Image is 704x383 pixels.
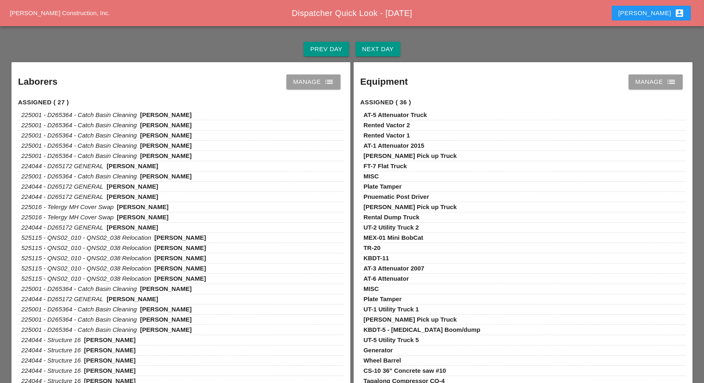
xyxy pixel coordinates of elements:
[10,9,110,16] a: [PERSON_NAME] Construction, Inc.
[21,316,137,323] span: 225001 - D265364 - Catch Basin Cleaning
[21,142,137,149] span: 225001 - D265364 - Catch Basin Cleaning
[363,316,457,323] span: [PERSON_NAME] Pick up Truck
[363,132,410,139] span: Rented Vactor 1
[363,183,402,190] span: Plate Tamper
[363,306,419,313] span: UT-1 Utility Truck 1
[21,152,137,159] span: 225001 - D265364 - Catch Basin Cleaning
[140,122,192,128] span: [PERSON_NAME]
[363,234,423,241] span: MEX-01 Mini BobCat
[117,214,168,221] span: [PERSON_NAME]
[304,42,349,56] button: Prev Day
[363,111,427,118] span: AT-5 Attenuator Truck
[21,367,81,374] span: 224044 - Structure 16
[140,326,192,333] span: [PERSON_NAME]
[363,122,410,128] span: Rented Vactor 2
[140,173,192,180] span: [PERSON_NAME]
[363,162,407,169] span: FT-7 Flat Truck
[363,326,480,333] span: KBDT-5 - [MEDICAL_DATA] Boom/dump
[363,285,379,292] span: MISC
[363,173,379,180] span: MISC
[21,347,81,354] span: 224044 - Structure 16
[363,142,424,149] span: AT-1 Attenuator 2015
[84,367,136,374] span: [PERSON_NAME]
[21,336,81,343] span: 224044 - Structure 16
[362,45,394,54] div: Next Day
[21,173,137,180] span: 225001 - D265364 - Catch Basin Cleaning
[21,357,81,364] span: 224044 - Structure 16
[363,255,389,261] span: KBDT-11
[21,285,137,292] span: 225001 - D265364 - Catch Basin Cleaning
[618,8,684,18] div: [PERSON_NAME]
[21,214,114,221] span: 225016 - Telergy MH Cover Swap
[21,275,151,282] span: 525115 - QNS02_010 - QNS02_038 Relocation
[140,152,192,159] span: [PERSON_NAME]
[363,152,457,159] span: [PERSON_NAME] Pick up Truck
[154,244,206,251] span: [PERSON_NAME]
[107,295,158,302] span: [PERSON_NAME]
[21,234,151,241] span: 525115 - QNS02_010 - QNS02_038 Relocation
[629,74,683,89] a: Manage
[107,162,158,169] span: [PERSON_NAME]
[363,367,446,374] span: CS-10 36" Concrete saw #10
[363,336,419,343] span: UT-5 Utility Truck 5
[21,122,137,128] span: 225001 - D265364 - Catch Basin Cleaning
[293,77,334,87] div: Manage
[84,336,136,343] span: [PERSON_NAME]
[154,265,206,272] span: [PERSON_NAME]
[360,75,408,89] h2: Equipment
[292,9,412,18] span: Dispatcher Quick Look - [DATE]
[21,111,137,118] span: 225001 - D265364 - Catch Basin Cleaning
[140,316,192,323] span: [PERSON_NAME]
[18,75,57,89] h2: Laborers
[363,357,401,364] span: Wheel Barrel
[84,357,136,364] span: [PERSON_NAME]
[363,193,429,200] span: Pnuematic Post Driver
[324,77,334,87] i: list
[356,42,400,56] button: Next Day
[140,306,192,313] span: [PERSON_NAME]
[21,306,137,313] span: 225001 - D265364 - Catch Basin Cleaning
[21,183,103,190] span: 224044 - D265172 GENERAL
[84,347,136,354] span: [PERSON_NAME]
[674,8,684,18] i: account_box
[21,193,103,200] span: 224044 - D265172 GENERAL
[363,347,393,354] span: Generator
[21,255,151,261] span: 525115 - QNS02_010 - QNS02_038 Relocation
[21,162,103,169] span: 224044 - D265172 GENERAL
[140,142,192,149] span: [PERSON_NAME]
[363,295,402,302] span: Plate Tamper
[21,132,137,139] span: 225001 - D265364 - Catch Basin Cleaning
[363,224,419,231] span: UT-2 Utility Truck 2
[140,132,192,139] span: [PERSON_NAME]
[363,214,420,221] span: Rental Dump Truck
[363,275,409,282] span: AT-6 Attenuator
[21,265,151,272] span: 525115 - QNS02_010 - QNS02_038 Relocation
[612,6,691,20] button: [PERSON_NAME]
[154,234,206,241] span: [PERSON_NAME]
[154,255,206,261] span: [PERSON_NAME]
[363,265,424,272] span: AT-3 Attenuator 2007
[21,295,103,302] span: 224044 - D265172 GENERAL
[21,244,151,251] span: 525115 - QNS02_010 - QNS02_038 Relocation
[21,203,114,210] span: 225016 - Telergy MH Cover Swap
[140,111,192,118] span: [PERSON_NAME]
[363,244,381,251] span: TR-20
[363,203,457,210] span: [PERSON_NAME] Pick up Truck
[635,77,676,87] div: Manage
[154,275,206,282] span: [PERSON_NAME]
[310,45,342,54] div: Prev Day
[107,224,158,231] span: [PERSON_NAME]
[107,193,158,200] span: [PERSON_NAME]
[117,203,168,210] span: [PERSON_NAME]
[21,224,103,231] span: 224044 - D265172 GENERAL
[666,77,676,87] i: list
[21,326,137,333] span: 225001 - D265364 - Catch Basin Cleaning
[140,285,192,292] span: [PERSON_NAME]
[360,98,686,107] h4: Assigned ( 36 )
[18,98,344,107] h4: Assigned ( 27 )
[286,74,341,89] a: Manage
[107,183,158,190] span: [PERSON_NAME]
